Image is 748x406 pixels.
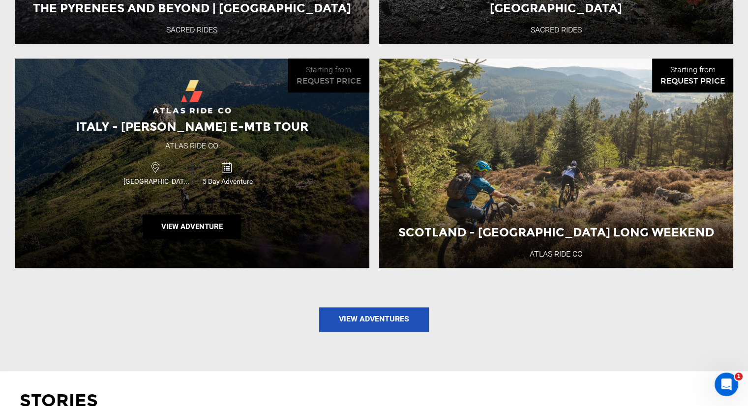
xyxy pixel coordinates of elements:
span: Italy - [PERSON_NAME] E-MTB Tour [76,119,308,134]
div: Atlas Ride Co [165,141,218,152]
a: View Adventures [319,307,429,332]
span: [GEOGRAPHIC_DATA] [121,176,192,186]
span: 5 Day Adventure [192,176,263,186]
img: images [152,80,231,114]
iframe: Intercom live chat [715,373,738,396]
span: 1 [735,373,743,380]
button: View Adventure [143,214,241,239]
